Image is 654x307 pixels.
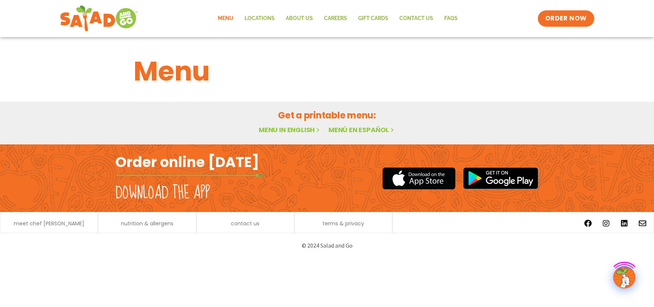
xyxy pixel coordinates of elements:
a: Menu in English [259,125,321,134]
h2: Order online [DATE] [115,153,259,171]
a: FAQs [439,10,463,27]
a: contact us [231,221,259,226]
a: nutrition & allergens [121,221,173,226]
p: © 2024 Salad and Go [119,241,535,251]
img: new-SAG-logo-768×292 [60,4,138,33]
h2: Download the app [115,183,210,203]
a: Locations [239,10,280,27]
a: terms & privacy [323,221,364,226]
a: ORDER NOW [538,10,594,27]
a: Menu [212,10,239,27]
h1: Menu [134,51,520,91]
img: fork [115,173,264,177]
span: ORDER NOW [545,14,587,23]
h2: Get a printable menu: [134,109,520,122]
a: meet chef [PERSON_NAME] [14,221,84,226]
a: GIFT CARDS [353,10,394,27]
nav: Menu [212,10,463,27]
a: Careers [318,10,353,27]
a: Menú en español [328,125,395,134]
a: Contact Us [394,10,439,27]
a: About Us [280,10,318,27]
img: google_play [463,167,539,189]
img: appstore [382,166,455,190]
